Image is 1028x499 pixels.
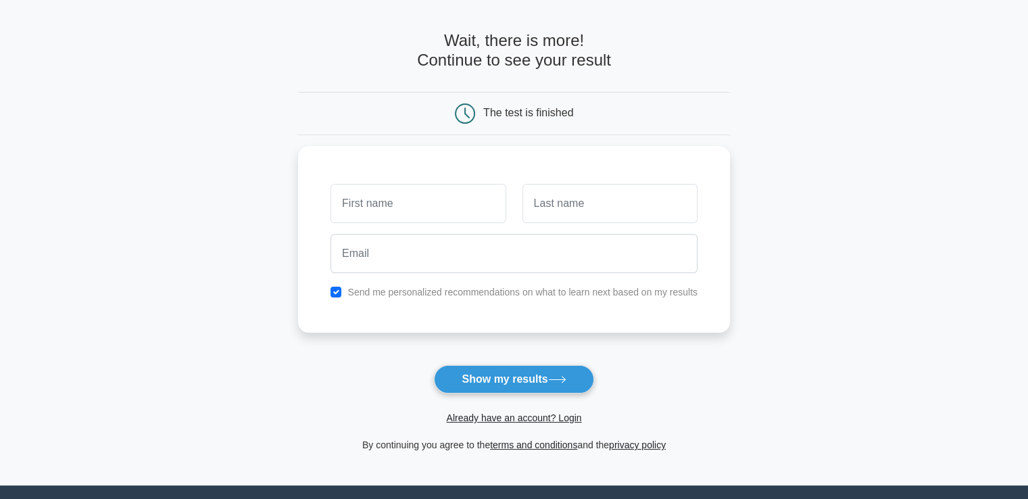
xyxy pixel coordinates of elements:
[347,287,697,298] label: Send me personalized recommendations on what to learn next based on my results
[290,437,738,453] div: By continuing you agree to the and the
[298,31,730,70] h4: Wait, there is more! Continue to see your result
[490,439,577,450] a: terms and conditions
[331,184,506,223] input: First name
[609,439,666,450] a: privacy policy
[434,365,593,394] button: Show my results
[483,107,573,118] div: The test is finished
[331,234,697,273] input: Email
[446,412,581,423] a: Already have an account? Login
[522,184,697,223] input: Last name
